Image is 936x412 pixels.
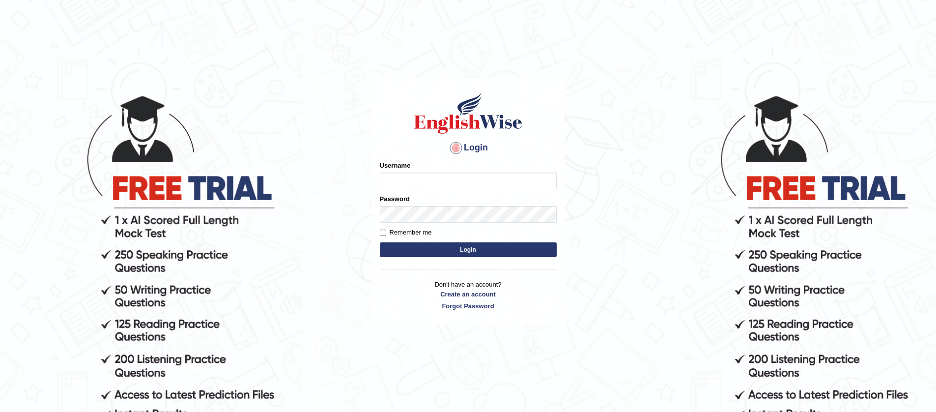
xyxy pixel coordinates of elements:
label: Remember me [380,228,432,237]
h4: Login [380,140,557,156]
button: Login [380,242,557,257]
label: Username [380,161,411,170]
a: Forgot Password [380,301,557,311]
label: Password [380,194,410,204]
a: Create an account [380,290,557,299]
img: Logo of English Wise sign in for intelligent practice with AI [412,91,524,135]
input: Remember me [380,230,386,236]
p: Don't have an account? [380,280,557,310]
